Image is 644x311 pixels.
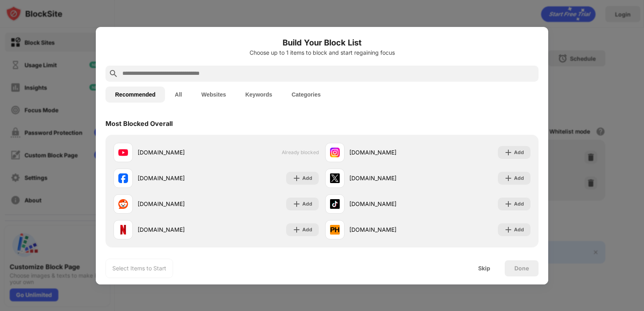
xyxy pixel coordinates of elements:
div: Choose up to 1 items to block and start regaining focus [105,49,539,56]
div: Add [302,174,312,182]
div: Add [514,226,524,234]
div: [DOMAIN_NAME] [349,148,428,157]
div: Add [514,200,524,208]
span: Already blocked [282,149,319,155]
img: search.svg [109,69,118,78]
div: Most Blocked Overall [105,119,173,128]
button: Categories [282,87,330,103]
div: Add [302,226,312,234]
div: [DOMAIN_NAME] [138,225,216,234]
button: Websites [192,87,235,103]
div: [DOMAIN_NAME] [349,200,428,208]
div: [DOMAIN_NAME] [138,148,216,157]
div: [DOMAIN_NAME] [138,174,216,182]
img: favicons [118,148,128,157]
div: [DOMAIN_NAME] [349,174,428,182]
div: Add [302,200,312,208]
img: favicons [118,199,128,209]
div: Done [514,265,529,272]
div: Select Items to Start [112,264,166,272]
img: favicons [330,173,340,183]
button: All [165,87,192,103]
div: [DOMAIN_NAME] [349,225,428,234]
div: Add [514,148,524,157]
button: Recommended [105,87,165,103]
img: favicons [330,148,340,157]
button: Keywords [235,87,282,103]
h6: Build Your Block List [105,37,539,49]
img: favicons [118,225,128,235]
img: favicons [118,173,128,183]
div: Skip [478,265,490,272]
img: favicons [330,199,340,209]
div: Add [514,174,524,182]
div: [DOMAIN_NAME] [138,200,216,208]
img: favicons [330,225,340,235]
